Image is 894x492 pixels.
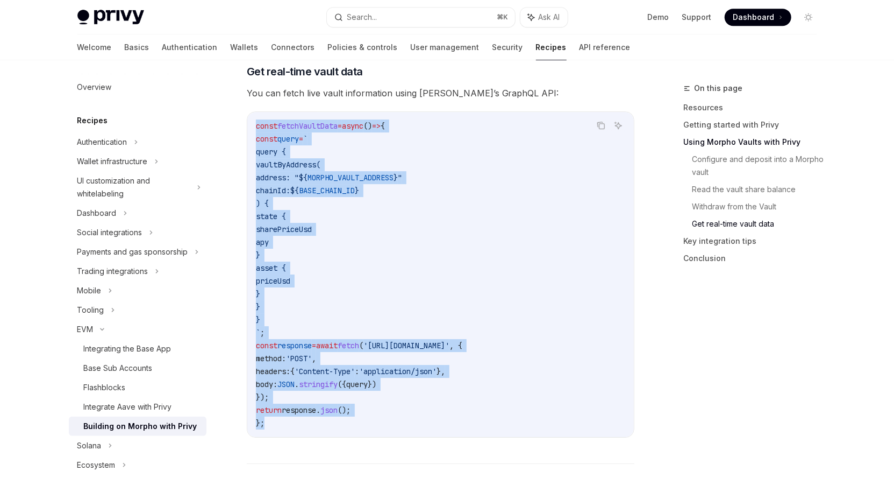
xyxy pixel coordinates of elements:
span: json [320,405,338,415]
div: Solana [77,439,102,452]
span: { [290,367,295,376]
span: () [363,121,372,131]
span: . [316,405,320,415]
span: vaultByAddress( [256,160,320,170]
span: chainId: [256,186,290,195]
a: Integrating the Base App [69,339,206,359]
span: BASE_CHAIN_ID [299,186,355,195]
span: }); [256,392,269,402]
span: JSON [277,379,295,389]
span: const [256,134,277,144]
div: Overview [77,81,112,94]
button: Ask AI [611,118,625,132]
span: state { [256,212,286,221]
span: return [256,405,282,415]
div: Dashboard [77,207,117,220]
span: } [256,302,260,312]
a: Connectors [271,34,315,60]
span: { [381,121,385,131]
div: Social integrations [77,226,142,239]
span: " [398,173,402,182]
a: Get real-time vault data [692,215,826,233]
h5: Recipes [77,114,108,127]
span: sharePriceUsd [256,224,312,234]
span: Dashboard [733,12,775,23]
div: UI customization and whitelabeling [77,174,190,200]
div: Authentication [77,136,127,149]
span: (); [338,405,351,415]
a: Security [492,34,523,60]
span: method: [256,354,286,363]
span: headers: [256,367,290,376]
span: } [256,289,260,299]
div: Integrate Aave with Privy [84,400,172,413]
a: Recipes [536,34,567,60]
span: stringify [299,379,338,389]
a: Support [682,12,712,23]
span: ⌘ K [497,13,509,22]
a: Read the vault share balance [692,181,826,198]
div: Wallet infrastructure [77,155,148,168]
div: EVM [77,323,94,336]
div: Trading integrations [77,265,148,278]
span: ) { [256,199,269,208]
button: Toggle dark mode [800,9,817,26]
div: Ecosystem [77,459,116,472]
a: Getting started with Privy [684,116,826,133]
span: } [256,315,260,325]
span: const [256,341,277,350]
span: } [394,173,398,182]
a: Resources [684,99,826,116]
span: address: " [256,173,299,182]
span: 'POST' [286,354,312,363]
span: query { [256,147,286,157]
a: Conclusion [684,250,826,267]
a: Demo [648,12,669,23]
span: ({ [338,379,346,389]
span: = [338,121,342,131]
a: Using Morpho Vaults with Privy [684,133,826,151]
span: ` [303,134,307,144]
a: Base Sub Accounts [69,359,206,378]
span: = [312,341,316,350]
span: }) [368,379,376,389]
a: Dashboard [725,9,791,26]
a: Flashblocks [69,378,206,397]
span: . [295,379,299,389]
div: Tooling [77,304,104,317]
span: => [372,121,381,131]
a: Policies & controls [328,34,398,60]
div: Mobile [77,284,102,297]
a: API reference [580,34,631,60]
img: light logo [77,10,144,25]
span: }; [256,418,264,428]
span: fetch [338,341,359,350]
span: apy [256,237,269,247]
span: ; [260,328,264,338]
a: Wallets [231,34,259,60]
a: Key integration tips [684,233,826,250]
span: MORPHO_VAULT_ADDRESS [307,173,394,182]
a: Withdraw from the Vault [692,198,826,215]
span: priceUsd [256,276,290,286]
div: Payments and gas sponsorship [77,245,188,258]
button: Copy the contents from the code block [594,118,608,132]
span: ` [256,328,260,338]
div: Flashblocks [84,381,126,394]
a: Basics [125,34,149,60]
a: Configure and deposit into a Morpho vault [692,151,826,181]
div: Search... [347,11,377,24]
span: response [277,341,312,350]
a: User management [411,34,480,60]
button: Ask AI [520,8,568,27]
div: Base Sub Accounts [84,362,153,375]
span: }, [437,367,445,376]
span: response [282,405,316,415]
span: , { [449,341,462,350]
a: Welcome [77,34,112,60]
span: 'Content-Type' [295,367,355,376]
span: You can fetch live vault information using [PERSON_NAME]’s GraphQL API: [247,86,634,101]
a: Integrate Aave with Privy [69,397,206,417]
span: const [256,121,277,131]
span: async [342,121,363,131]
